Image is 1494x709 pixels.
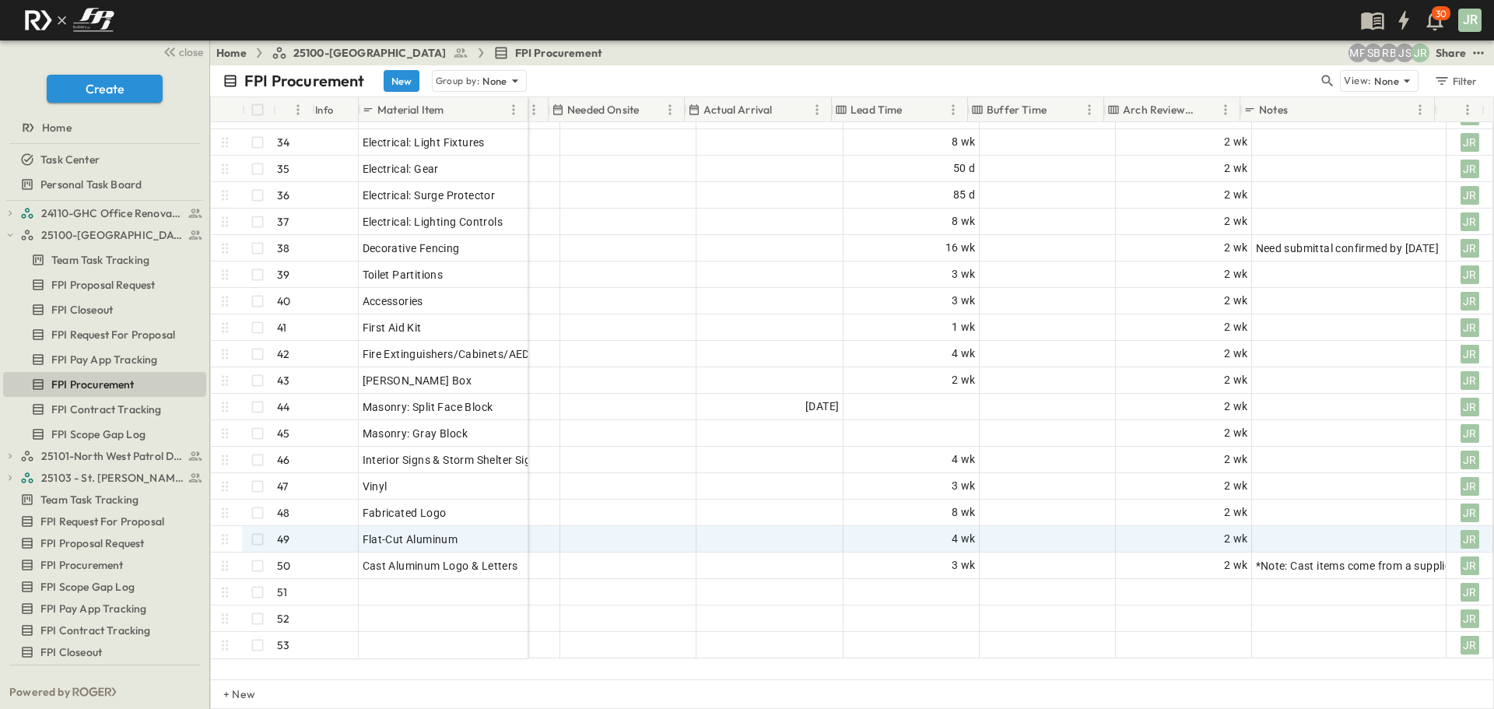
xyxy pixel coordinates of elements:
[642,101,659,118] button: Sort
[1224,239,1248,257] span: 2 wk
[3,372,206,397] div: FPI Procurementtest
[3,223,206,247] div: 25100-Vanguard Prep Schooltest
[277,135,289,150] p: 34
[3,489,203,511] a: Team Task Tracking
[1441,101,1458,118] button: Sort
[1224,398,1248,416] span: 2 wk
[3,117,203,139] a: Home
[277,320,286,335] p: 41
[40,492,139,507] span: Team Task Tracking
[363,505,447,521] span: Fabricated Logo
[279,101,296,118] button: Sort
[51,426,146,442] span: FPI Scope Gap Log
[3,532,203,554] a: FPI Proposal Request
[363,479,388,494] span: Vinyl
[1461,609,1479,628] div: JR
[952,477,976,495] span: 3 wk
[3,619,203,641] a: FPI Contract Tracking
[1224,265,1248,283] span: 2 wk
[3,397,206,422] div: FPI Contract Trackingtest
[1461,160,1479,178] div: JR
[20,224,203,246] a: 25100-Vanguard Prep School
[363,240,460,256] span: Decorative Fencing
[3,201,206,226] div: 24110-GHC Office Renovationstest
[19,4,120,37] img: c8d7d1ed905e502e8f77bf7063faec64e13b34fdb1f2bdd94b0e311fc34f8000.png
[277,293,290,309] p: 40
[1461,477,1479,496] div: JR
[944,100,963,119] button: Menu
[40,623,151,638] span: FPI Contract Tracking
[1216,100,1235,119] button: Menu
[1364,44,1383,62] div: Sterling Barnett (sterling@fpibuilders.com)
[179,44,203,60] span: close
[272,45,468,61] a: 25100-[GEOGRAPHIC_DATA]
[1224,212,1248,230] span: 2 wk
[1461,504,1479,522] div: JR
[3,465,206,490] div: 25103 - St. [PERSON_NAME] Phase 2test
[1224,424,1248,442] span: 2 wk
[1461,583,1479,602] div: JR
[51,402,162,417] span: FPI Contract Tracking
[1224,556,1248,574] span: 2 wk
[1461,265,1479,284] div: JR
[277,637,289,653] p: 53
[805,398,839,416] span: [DATE]
[3,297,206,322] div: FPI Closeouttest
[51,277,155,293] span: FPI Proposal Request
[216,45,247,61] a: Home
[1224,477,1248,495] span: 2 wk
[277,267,289,283] p: 39
[277,479,288,494] p: 47
[1224,133,1248,151] span: 2 wk
[51,352,157,367] span: FPI Pay App Tracking
[3,322,206,347] div: FPI Request For Proposaltest
[1461,133,1479,152] div: JR
[1395,44,1414,62] div: Jesse Sullivan (jsullivan@fpibuilders.com)
[363,135,485,150] span: Electrical: Light Fixtures
[3,509,206,534] div: FPI Request For Proposaltest
[1461,556,1479,575] div: JR
[40,535,144,551] span: FPI Proposal Request
[1224,292,1248,310] span: 2 wk
[436,73,480,89] p: Group by:
[244,70,365,92] p: FPI Procurement
[3,247,206,272] div: Team Task Trackingtest
[1433,72,1478,90] div: Filter
[3,511,203,532] a: FPI Request For Proposal
[1259,102,1288,118] p: Notes
[377,102,444,118] p: Material Item
[3,596,206,621] div: FPI Pay App Trackingtest
[906,101,923,118] button: Sort
[277,188,289,203] p: 36
[1224,186,1248,204] span: 2 wk
[775,101,792,118] button: Sort
[1461,318,1479,337] div: JR
[1435,97,1482,122] div: Owner
[41,470,184,486] span: 25103 - St. [PERSON_NAME] Phase 2
[493,45,603,61] a: FPI Procurement
[952,212,976,230] span: 8 wk
[156,40,206,62] button: close
[277,611,289,627] p: 52
[1461,636,1479,655] div: JR
[1344,72,1371,90] p: View:
[1436,45,1466,61] div: Share
[40,514,164,529] span: FPI Request For Proposal
[277,584,287,600] p: 51
[1469,44,1488,62] button: test
[293,45,447,61] span: 25100-[GEOGRAPHIC_DATA]
[1123,102,1196,118] p: Arch Review Time
[1428,70,1482,92] button: Filter
[952,504,976,521] span: 8 wk
[363,452,543,468] span: Interior Signs & Storm Shelter Signs
[952,371,976,389] span: 2 wk
[953,160,976,177] span: 50 d
[3,422,206,447] div: FPI Scope Gap Logtest
[952,318,976,336] span: 1 wk
[567,102,639,118] p: Needed Onsite
[1461,292,1479,311] div: JR
[1461,212,1479,231] div: JR
[1458,100,1477,119] button: Menu
[277,240,289,256] p: 38
[1348,44,1367,62] div: Monica Pruteanu (mpruteanu@fpibuilders.com)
